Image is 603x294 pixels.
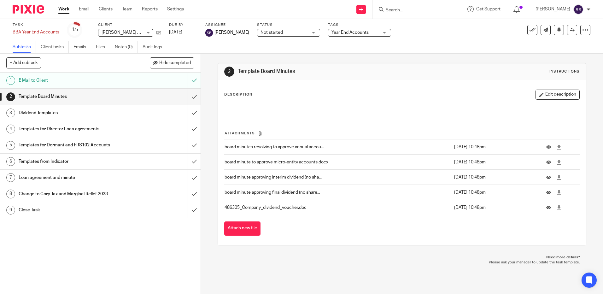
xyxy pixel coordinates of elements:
[143,41,167,53] a: Audit logs
[19,140,127,150] h1: Templates for Dormant and FRS102 Accounts
[19,189,127,199] h1: Change to Corp Tax and Marginal Relief 2023
[72,26,78,33] div: 1
[167,6,184,12] a: Settings
[214,29,249,36] span: [PERSON_NAME]
[225,144,451,150] p: board minutes resolving to approve annual accou...
[573,4,583,15] img: svg%3E
[79,6,89,12] a: Email
[549,69,580,74] div: Instructions
[536,90,580,100] button: Edit description
[115,41,138,53] a: Notes (0)
[454,204,537,211] p: [DATE] 10:48pm
[6,57,41,68] button: + Add subtask
[454,159,537,165] p: [DATE] 10:48pm
[142,6,158,12] a: Reports
[96,41,110,53] a: Files
[476,7,501,11] span: Get Support
[169,30,182,34] span: [DATE]
[122,6,132,12] a: Team
[6,206,15,215] div: 9
[74,28,78,32] small: /9
[205,22,249,27] label: Assignee
[58,6,69,12] a: Work
[205,29,213,37] img: svg%3E
[557,159,561,165] a: Download
[557,189,561,196] a: Download
[328,22,391,27] label: Tags
[454,174,537,180] p: [DATE] 10:48pm
[19,76,127,85] h1: E Mail to Client
[169,22,197,27] label: Due by
[19,157,127,166] h1: Templates from Indicator
[6,125,15,133] div: 4
[41,41,69,53] a: Client tasks
[454,144,537,150] p: [DATE] 10:48pm
[225,189,451,196] p: board minute approving final dividend (no share...
[224,221,261,236] button: Attach new file
[224,67,234,77] div: 2
[225,159,451,165] p: board minute to approve micro-entity accounts.docx
[257,22,320,27] label: Status
[98,22,161,27] label: Client
[6,141,15,150] div: 5
[557,204,561,211] a: Download
[224,92,252,97] p: Description
[557,174,561,180] a: Download
[225,174,451,180] p: board minute approving interim dividend (no sha...
[261,30,283,35] span: Not started
[224,255,580,260] p: Need more details?
[6,157,15,166] div: 6
[159,61,191,66] span: Hide completed
[331,30,369,35] span: Year End Accounts
[238,68,415,75] h1: Template Board Minutes
[225,132,255,135] span: Attachments
[19,108,127,118] h1: Dividend Templates
[13,41,36,53] a: Subtasks
[19,124,127,134] h1: Templates for Director Loan agreements
[6,109,15,117] div: 3
[6,190,15,198] div: 8
[19,92,127,101] h1: Template Board Minutes
[557,144,561,150] a: Download
[13,5,44,14] img: Pixie
[454,189,537,196] p: [DATE] 10:48pm
[73,41,91,53] a: Emails
[13,29,59,35] div: BBA Year End Accounts
[19,205,127,215] h1: Close Task
[19,173,127,182] h1: Loan agreement and minute
[6,76,15,85] div: 1
[224,260,580,265] p: Please ask your manager to update the task template.
[6,92,15,101] div: 2
[536,6,570,12] p: [PERSON_NAME]
[102,30,186,35] span: [PERSON_NAME] CONSULTANTS LIMITED
[150,57,194,68] button: Hide completed
[385,8,442,13] input: Search
[13,22,59,27] label: Task
[225,204,451,211] p: 486305_Company_dividend_voucher.doc
[6,173,15,182] div: 7
[99,6,113,12] a: Clients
